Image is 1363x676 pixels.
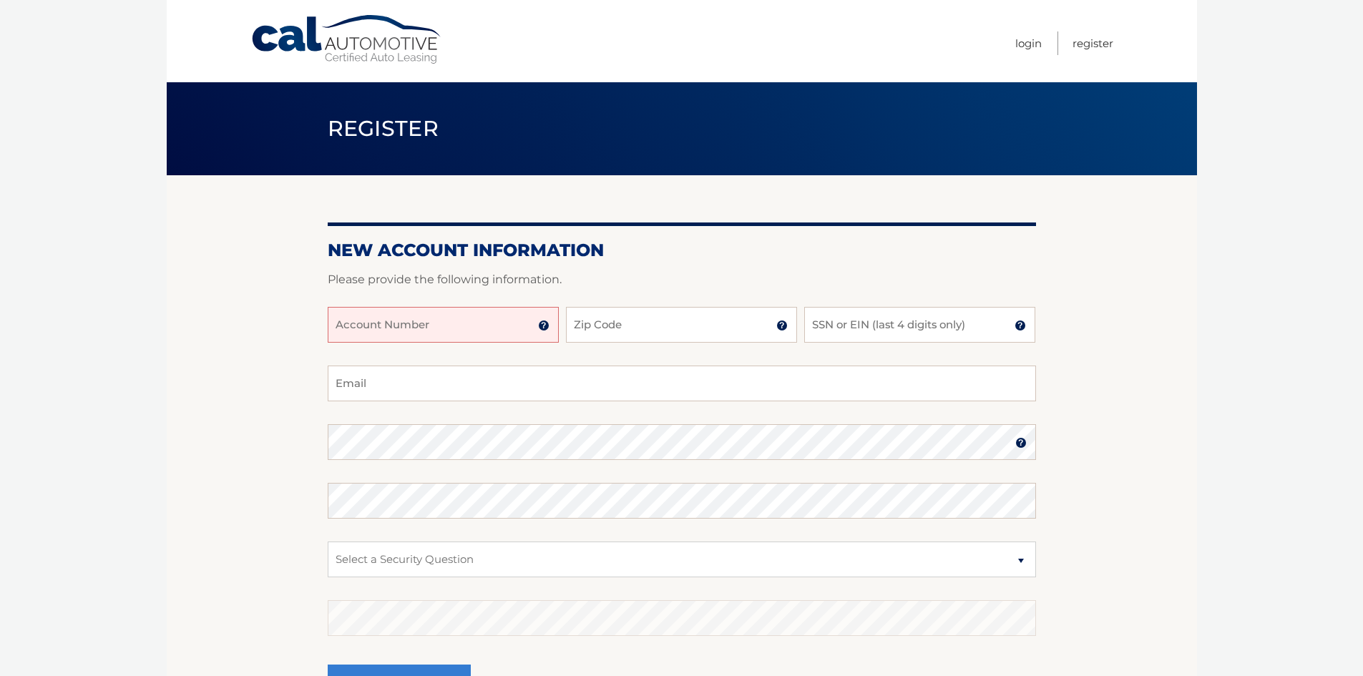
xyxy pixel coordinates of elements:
[566,307,797,343] input: Zip Code
[776,320,788,331] img: tooltip.svg
[1015,31,1042,55] a: Login
[1015,437,1027,449] img: tooltip.svg
[804,307,1035,343] input: SSN or EIN (last 4 digits only)
[1015,320,1026,331] img: tooltip.svg
[538,320,549,331] img: tooltip.svg
[328,307,559,343] input: Account Number
[328,270,1036,290] p: Please provide the following information.
[328,115,439,142] span: Register
[328,240,1036,261] h2: New Account Information
[328,366,1036,401] input: Email
[250,14,444,65] a: Cal Automotive
[1073,31,1113,55] a: Register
